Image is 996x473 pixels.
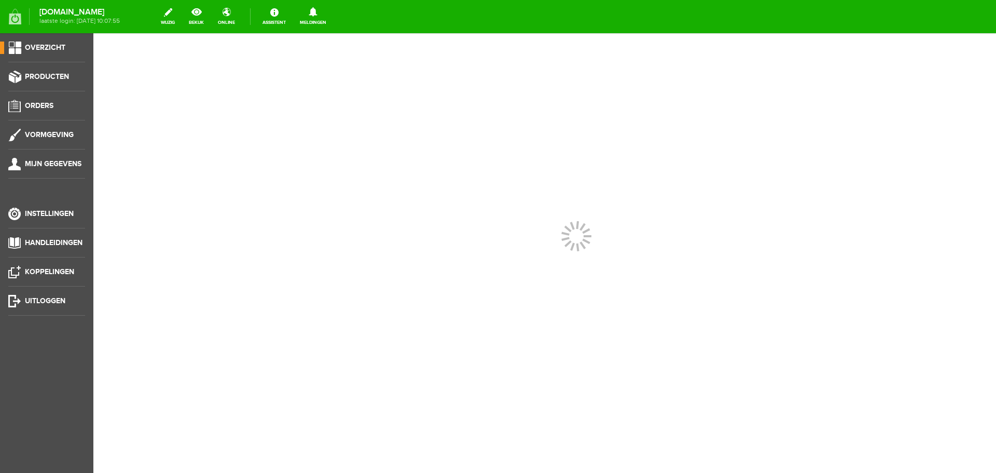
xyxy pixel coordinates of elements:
span: Overzicht [25,43,65,52]
a: Assistent [256,5,292,28]
span: Producten [25,72,69,81]
span: Vormgeving [25,130,74,139]
a: Meldingen [294,5,333,28]
span: Koppelingen [25,267,74,276]
strong: [DOMAIN_NAME] [39,9,120,15]
span: Orders [25,101,53,110]
a: bekijk [183,5,210,28]
span: Instellingen [25,209,74,218]
span: Uitloggen [25,296,65,305]
span: laatste login: [DATE] 10:07:55 [39,18,120,24]
a: wijzig [155,5,181,28]
span: Mijn gegevens [25,159,81,168]
a: online [212,5,241,28]
span: Handleidingen [25,238,82,247]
